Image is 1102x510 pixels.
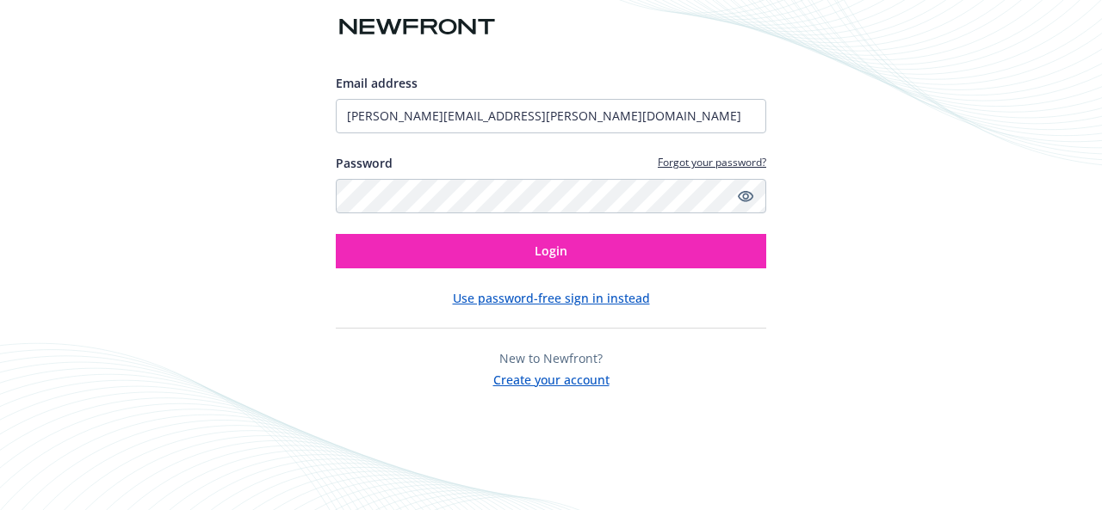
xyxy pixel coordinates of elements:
[499,350,603,366] span: New to Newfront?
[336,154,393,172] label: Password
[336,12,498,42] img: Newfront logo
[735,186,756,206] a: Show password
[336,99,766,133] input: Enter your email
[535,243,567,259] span: Login
[453,289,650,307] button: Use password-free sign in instead
[336,179,766,213] input: Enter your password
[336,234,766,268] button: Login
[658,155,766,169] a: Forgot your password?
[336,75,418,91] span: Email address
[493,367,610,389] button: Create your account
